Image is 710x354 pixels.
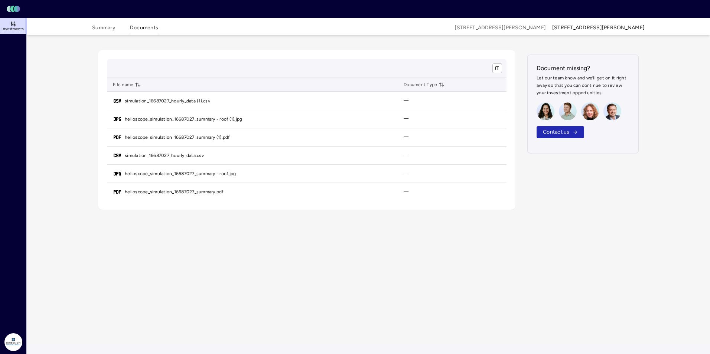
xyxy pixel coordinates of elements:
button: Summary [92,24,115,35]
h2: Document missing? [537,64,629,74]
button: Documents [130,24,158,35]
a: helioscope_simulation_16687027_summary - roof.jpg [125,170,236,177]
a: helioscope_simulation_16687027_summary.pdf [125,188,224,196]
span: Investments [1,27,24,31]
button: Contact us [537,126,584,138]
span: [STREET_ADDRESS][PERSON_NAME] [455,24,546,32]
span: Contact us [543,128,570,136]
p: Let our team know and we’ll get on it right away so that you can continue to review your investme... [537,74,629,96]
a: simulation_16687027_hourly_data.csv [125,152,204,159]
button: show/hide columns [492,63,502,73]
span: Document Type [404,81,444,88]
a: helioscope_simulation_16687027_summary (1).pdf [125,134,230,141]
div: tabs [92,19,158,35]
td: — [398,165,507,183]
a: simulation_16687027_hourly_data (1).csv [125,97,210,105]
td: — [398,147,507,165]
td: — [398,183,507,201]
div: [STREET_ADDRESS][PERSON_NAME] [552,24,645,32]
button: toggle sorting [135,82,141,88]
td: — [398,128,507,147]
td: — [398,92,507,110]
span: File name [113,81,141,88]
button: toggle sorting [439,82,444,88]
td: — [398,110,507,128]
a: helioscope_simulation_16687027_summary - roof (1).jpg [125,115,242,123]
img: Dimension Energy [4,333,22,351]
